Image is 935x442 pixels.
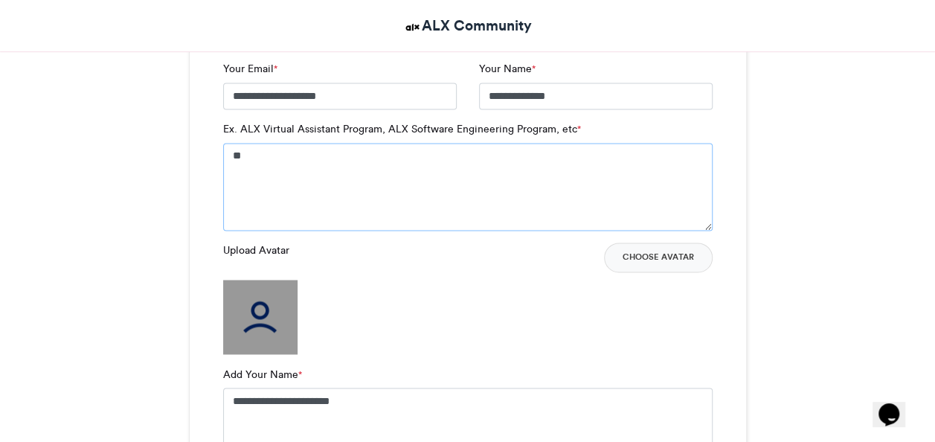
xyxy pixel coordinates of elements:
[873,382,920,427] iframe: chat widget
[479,61,536,77] label: Your Name
[223,61,277,77] label: Your Email
[403,18,422,36] img: ALX Community
[403,15,532,36] a: ALX Community
[223,366,302,382] label: Add Your Name
[223,243,289,258] label: Upload Avatar
[604,243,713,272] button: Choose Avatar
[223,280,298,354] img: user_filled.png
[223,121,581,137] label: Ex. ALX Virtual Assistant Program, ALX Software Engineering Program, etc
